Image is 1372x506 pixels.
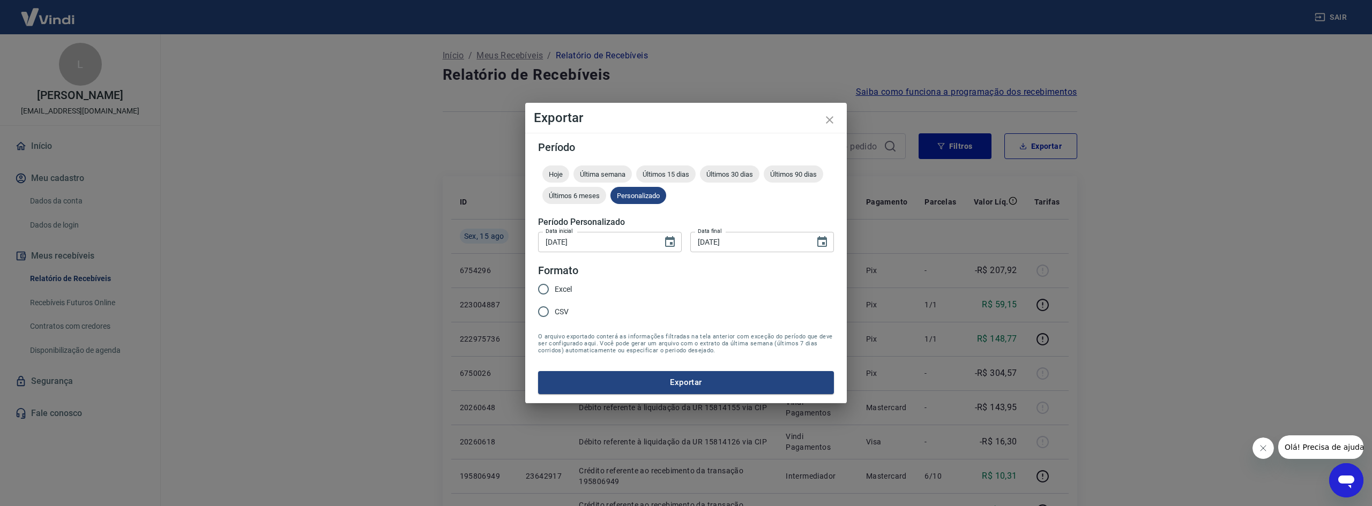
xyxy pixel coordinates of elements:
div: Últimos 90 dias [764,165,823,183]
div: Últimos 6 meses [542,187,606,204]
span: CSV [555,306,569,318]
button: close [817,107,842,133]
div: Personalizado [610,187,666,204]
legend: Formato [538,263,578,278]
label: Data inicial [546,227,573,235]
span: Últimos 6 meses [542,192,606,200]
span: O arquivo exportado conterá as informações filtradas na tela anterior com exceção do período que ... [538,333,834,354]
div: Últimos 30 dias [700,165,759,183]
div: Última semana [573,165,632,183]
iframe: Botão para abrir a janela de mensagens [1329,463,1363,497]
div: Últimos 15 dias [636,165,696,183]
span: Últimos 30 dias [700,170,759,178]
span: Olá! Precisa de ajuda? [6,7,90,16]
h5: Período Personalizado [538,217,834,228]
span: Última semana [573,170,632,178]
h5: Período [538,142,834,153]
input: DD/MM/YYYY [538,232,655,252]
input: DD/MM/YYYY [690,232,807,252]
button: Choose date, selected date is 15 de ago de 2025 [811,231,833,253]
label: Data final [698,227,722,235]
h4: Exportar [534,111,838,124]
button: Exportar [538,371,834,394]
span: Últimos 15 dias [636,170,696,178]
iframe: Mensagem da empresa [1278,435,1363,459]
span: Hoje [542,170,569,178]
iframe: Fechar mensagem [1252,437,1274,459]
div: Hoje [542,165,569,183]
span: Personalizado [610,192,666,200]
button: Choose date, selected date is 9 de ago de 2025 [659,231,681,253]
span: Excel [555,284,572,295]
span: Últimos 90 dias [764,170,823,178]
